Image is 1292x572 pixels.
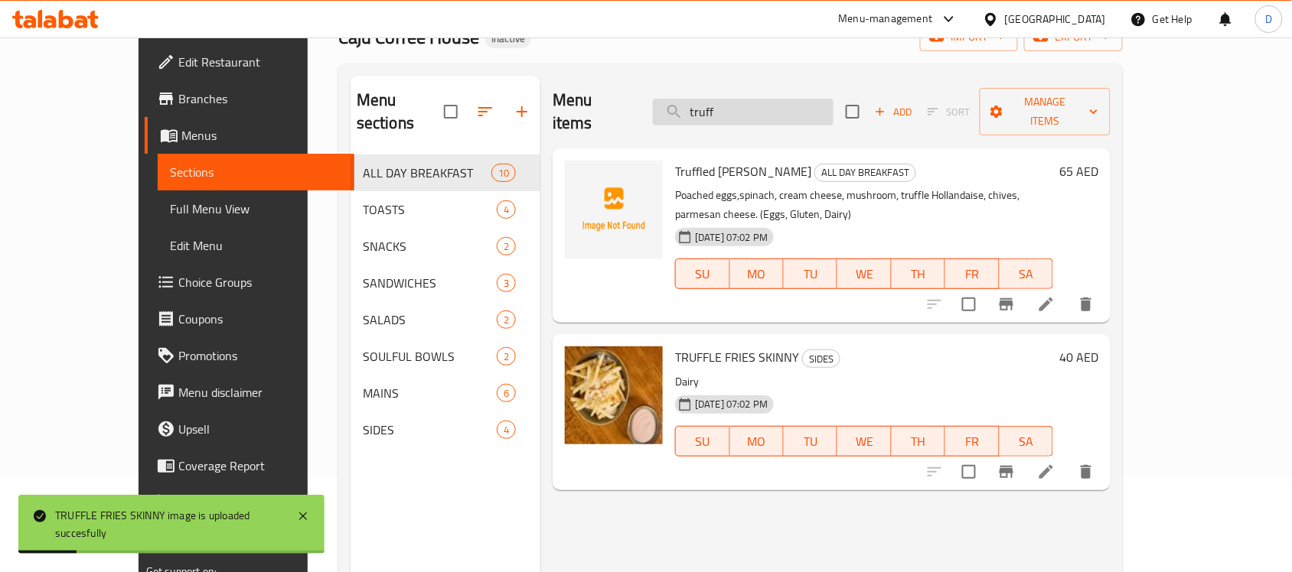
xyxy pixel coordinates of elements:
[689,230,774,245] span: [DATE] 07:02 PM
[178,493,342,512] span: Grocery Checklist
[898,263,939,285] span: TH
[351,375,540,411] div: MAINS6
[1265,11,1272,28] span: D
[363,347,497,366] span: SOULFUL BOWLS
[803,350,840,368] span: SIDES
[814,164,916,182] div: ALL DAY BREAKFAST
[178,273,342,291] span: Choice Groups
[178,53,342,71] span: Edit Restaurant
[843,263,885,285] span: WE
[837,96,869,128] span: Select section
[682,431,723,453] span: SU
[497,347,516,366] div: items
[565,161,663,258] img: Truffled Benedict
[145,117,354,154] a: Menus
[145,44,354,80] a: Edit Restaurant
[178,310,342,328] span: Coupons
[158,190,354,227] a: Full Menu View
[837,426,891,457] button: WE
[178,89,342,108] span: Branches
[485,32,531,45] span: Inactive
[1000,258,1053,289] button: SA
[784,426,837,457] button: TU
[145,484,354,521] a: Grocery Checklist
[498,203,515,217] span: 4
[689,397,774,411] span: [DATE] 07:02 PM
[351,154,540,191] div: ALL DAY BREAKFAST10
[498,239,515,254] span: 2
[675,372,1053,392] p: Dairy
[363,310,497,329] span: SALADS
[815,164,915,181] span: ALL DAY BREAKFAST
[951,431,993,453] span: FR
[953,456,985,488] span: Select to update
[170,200,342,218] span: Full Menu View
[1037,463,1055,481] a: Edit menu item
[892,426,945,457] button: TH
[178,346,342,365] span: Promotions
[898,431,939,453] span: TH
[945,426,999,457] button: FR
[675,258,729,289] button: SU
[1036,28,1111,47] span: export
[435,96,467,128] span: Select all sections
[498,313,515,327] span: 2
[181,126,342,145] span: Menus
[790,431,831,453] span: TU
[1000,426,1053,457] button: SA
[1068,286,1104,323] button: delete
[1006,263,1047,285] span: SA
[351,191,540,228] div: TOASTS4
[145,264,354,301] a: Choice Groups
[980,88,1111,135] button: Manage items
[675,426,729,457] button: SU
[145,411,354,447] a: Upsell
[351,228,540,265] div: SNACKS2
[873,103,914,121] span: Add
[55,507,282,541] div: TRUFFLE FRIES SKINNY image is uploaded succesfully
[498,386,515,401] span: 6
[363,164,491,182] span: ALL DAY BREAKFAST
[653,99,834,125] input: search
[892,258,945,289] button: TH
[675,186,1053,224] p: Poached eggs,spinach, cream cheese, mushroom, truffle Hollandaise, chives, parmesan cheese. (Eggs...
[988,453,1025,490] button: Branch-specific-item
[363,237,497,255] span: SNACKS
[498,349,515,364] span: 2
[492,166,515,180] span: 10
[158,227,354,264] a: Edit Menu
[843,431,885,453] span: WE
[730,426,784,457] button: MO
[498,423,515,437] span: 4
[1068,453,1104,490] button: delete
[837,258,891,289] button: WE
[363,384,497,402] span: MAINS
[178,420,342,438] span: Upsell
[953,288,985,320] span: Select to update
[498,276,515,291] span: 3
[145,301,354,337] a: Coupons
[565,346,663,444] img: TRUFFLE FRIES SKINNY
[736,263,778,285] span: MO
[158,154,354,190] a: Sections
[363,200,497,219] span: TOASTS
[351,338,540,375] div: SOULFUL BOWLS2
[730,258,784,289] button: MO
[784,258,837,289] button: TU
[682,263,723,285] span: SU
[839,10,933,28] div: Menu-management
[1059,161,1098,182] h6: 65 AED
[145,447,354,484] a: Coverage Report
[178,457,342,475] span: Coverage Report
[178,383,342,401] span: Menu disclaimer
[869,100,918,124] button: Add
[951,263,993,285] span: FR
[351,148,540,454] nav: Menu sections
[945,258,999,289] button: FR
[363,274,497,292] span: SANDWICHES
[869,100,918,124] span: Add item
[1006,431,1047,453] span: SA
[351,411,540,448] div: SIDES4
[170,163,342,181] span: Sections
[1059,346,1098,368] h6: 40 AED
